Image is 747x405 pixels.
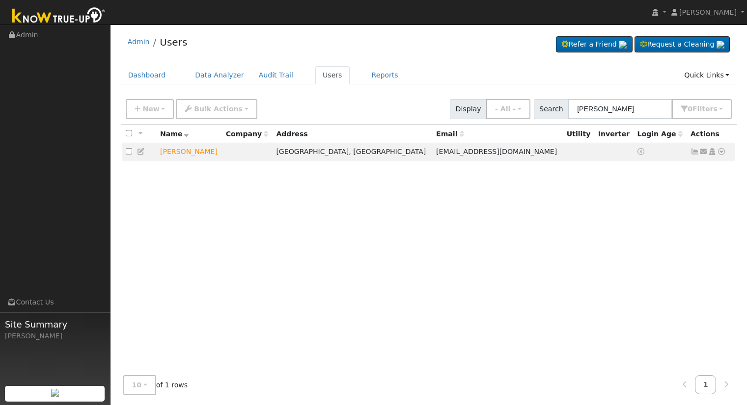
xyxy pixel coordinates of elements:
a: Edit User [137,148,146,155]
a: Other actions [717,147,726,157]
button: New [126,99,174,119]
a: Login As [708,148,717,155]
span: Days since last login [637,130,683,138]
div: Utility [567,129,591,139]
span: Company name [226,130,268,138]
span: 10 [132,381,142,389]
a: Reports [364,66,406,84]
a: Audit Trail [251,66,301,84]
span: Search [534,99,569,119]
span: Site Summary [5,318,105,331]
span: Name [160,130,189,138]
img: retrieve [717,41,724,49]
span: New [142,105,159,113]
button: - All - [486,99,530,119]
a: Request a Cleaning [635,36,730,53]
span: Filter [692,105,718,113]
span: Email [436,130,464,138]
div: Address [276,129,429,139]
div: [PERSON_NAME] [5,331,105,341]
a: Not connected [691,148,699,155]
div: Inverter [598,129,631,139]
a: Data Analyzer [188,66,251,84]
a: Refer a Friend [556,36,633,53]
a: Users [315,66,350,84]
span: Display [450,99,487,119]
img: retrieve [619,41,627,49]
button: 0Filters [672,99,732,119]
a: Quick Links [677,66,737,84]
a: davidsalsedo@comcast.net [699,147,708,157]
button: Bulk Actions [176,99,257,119]
td: Lead [157,143,222,161]
span: [EMAIL_ADDRESS][DOMAIN_NAME] [436,148,557,155]
a: Admin [128,38,150,46]
img: Know True-Up [7,5,111,27]
span: Bulk Actions [194,105,243,113]
img: retrieve [51,389,59,397]
a: Users [160,36,187,48]
td: [GEOGRAPHIC_DATA], [GEOGRAPHIC_DATA] [273,143,433,161]
input: Search [568,99,672,119]
button: 10 [123,375,156,395]
a: No login access [637,148,646,155]
a: 1 [695,375,717,394]
div: Actions [691,129,732,139]
span: of 1 rows [123,375,188,395]
span: s [713,105,717,113]
a: Dashboard [121,66,173,84]
span: [PERSON_NAME] [679,8,737,16]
